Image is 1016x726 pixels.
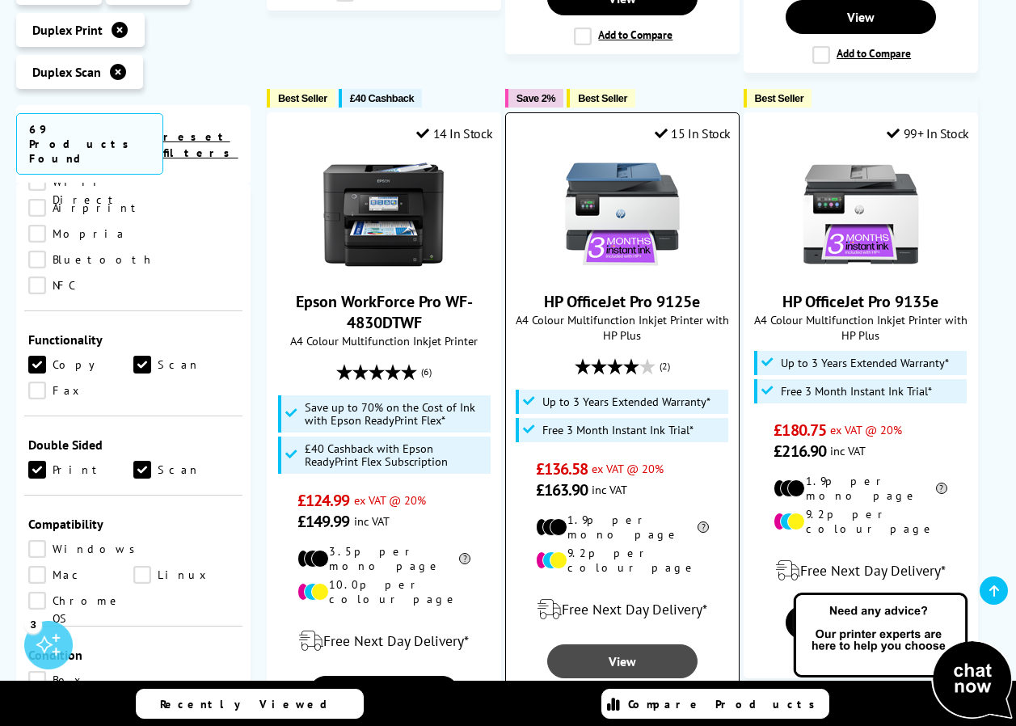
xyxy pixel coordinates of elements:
button: £40 Cashback [339,89,422,108]
a: Copy [28,356,133,374]
div: modal_delivery [514,587,731,632]
span: £136.58 [536,458,588,479]
span: Best Seller [278,92,327,104]
a: Airprint [28,199,143,217]
button: Best Seller [744,89,812,108]
span: £163.90 [536,479,588,500]
label: Add to Compare [812,46,911,64]
img: HP OfficeJet Pro 9125e [562,154,683,275]
label: Add to Compare [574,27,672,45]
a: Box Opened [28,671,133,689]
div: 15 In Stock [655,125,731,141]
span: 69 Products Found [16,113,163,175]
li: 1.9p per mono page [774,474,947,503]
span: £40 Cashback [350,92,414,104]
div: modal_delivery [276,618,492,664]
a: HP OfficeJet Pro 9125e [544,291,700,312]
span: A4 Colour Multifunction Inkjet Printer [276,333,492,348]
li: 1.9p per mono page [536,513,710,542]
a: Wi-Fi Direct [28,173,133,191]
span: £180.75 [774,420,826,441]
span: £124.99 [297,490,350,511]
a: NFC [28,276,133,294]
span: Save 2% [516,92,555,104]
a: Bluetooth [28,251,154,268]
button: Best Seller [567,89,635,108]
button: Save 2% [505,89,563,108]
a: Epson WorkForce Pro WF-4830DTWF [296,291,473,333]
span: Save up to 70% on the Cost of Ink with Epson ReadyPrint Flex* [305,401,487,427]
div: Condition [28,647,238,663]
span: Recently Viewed [160,697,344,711]
span: (6) [421,357,432,387]
li: 9.2p per colour page [536,546,710,575]
li: 9.2p per colour page [774,507,947,536]
a: Linux [133,566,238,584]
a: Recently Viewed [136,689,364,719]
img: HP OfficeJet Pro 9135e [800,154,921,275]
span: inc VAT [354,513,390,529]
a: reset filters [163,129,238,160]
span: ex VAT @ 20% [592,461,664,476]
button: Best Seller [267,89,335,108]
span: inc VAT [592,482,627,497]
a: Windows [28,540,144,558]
img: Epson WorkForce Pro WF-4830DTWF [323,154,445,275]
a: Scan [133,356,238,374]
a: Mopria [28,225,133,243]
a: HP OfficeJet Pro 9125e [562,262,683,278]
div: 14 In Stock [416,125,492,141]
div: Double Sided [28,437,238,453]
a: Epson WorkForce Pro WF-4830DTWF [323,262,445,278]
span: £216.90 [774,441,826,462]
div: Compatibility [28,516,238,532]
span: £40 Cashback with Epson ReadyPrint Flex Subscription [305,442,487,468]
span: A4 Colour Multifunction Inkjet Printer with HP Plus [753,312,969,343]
span: A4 Colour Multifunction Inkjet Printer with HP Plus [514,312,731,343]
span: Duplex Print [32,22,103,38]
span: Up to 3 Years Extended Warranty* [781,357,949,369]
span: Free 3 Month Instant Ink Trial* [542,424,693,437]
div: 3 [24,615,42,633]
li: 10.0p per colour page [297,577,471,606]
a: View [786,606,936,639]
span: inc VAT [830,443,866,458]
span: Duplex Scan [32,64,101,80]
span: Up to 3 Years Extended Warranty* [542,395,710,408]
div: 99+ In Stock [887,125,969,141]
a: HP OfficeJet Pro 9135e [800,262,921,278]
a: Scan [133,461,238,479]
img: Open Live Chat window [790,590,1016,723]
a: Fax [28,382,133,399]
span: ex VAT @ 20% [354,492,426,508]
span: ex VAT @ 20% [830,422,902,437]
li: 3.5p per mono page [297,544,471,573]
a: Compare Products [601,689,829,719]
div: Functionality [28,331,238,348]
a: Print [28,461,133,479]
a: HP OfficeJet Pro 9135e [782,291,938,312]
div: modal_delivery [753,548,969,593]
span: £149.99 [297,511,350,532]
span: Best Seller [755,92,804,104]
span: Compare Products [628,697,824,711]
span: (2) [660,351,670,382]
span: Best Seller [578,92,627,104]
a: Chrome OS [28,592,133,610]
a: View [309,676,459,710]
span: Free 3 Month Instant Ink Trial* [781,385,932,398]
a: Mac [28,566,133,584]
a: View [547,644,698,678]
